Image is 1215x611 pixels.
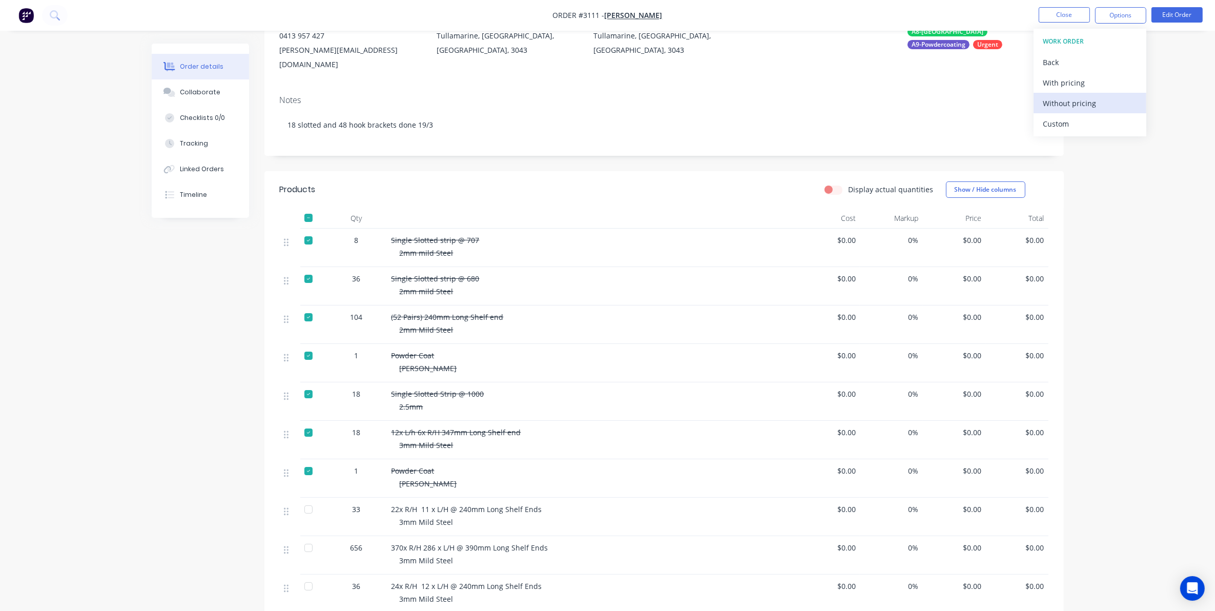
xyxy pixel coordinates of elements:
[849,184,934,195] label: Display actual quantities
[990,312,1044,322] span: $0.00
[946,181,1025,198] button: Show / Hide columns
[927,542,982,553] span: $0.00
[927,427,982,438] span: $0.00
[180,62,223,71] div: Order details
[180,139,208,148] div: Tracking
[864,504,919,515] span: 0%
[152,105,249,131] button: Checklists 0/0
[392,312,504,322] span: (52 Pairs) 240mm Long Shelf end
[864,542,919,553] span: 0%
[400,248,454,258] span: 2mm mild Steel
[392,427,521,437] span: 12x L/h 6x R/H 347mm Long Shelf end
[280,184,316,196] div: Products
[864,427,919,438] span: 0%
[351,312,363,322] span: 104
[927,273,982,284] span: $0.00
[923,208,986,229] div: Price
[990,542,1044,553] span: $0.00
[1034,93,1146,113] button: Without pricing
[990,350,1044,361] span: $0.00
[353,273,361,284] span: 36
[864,389,919,399] span: 0%
[593,14,734,57] div: [STREET_ADDRESS]Tullamarine, [GEOGRAPHIC_DATA], [GEOGRAPHIC_DATA], 3043
[1095,7,1146,24] button: Options
[1043,55,1137,70] div: Back
[152,182,249,208] button: Timeline
[1034,72,1146,93] button: With pricing
[355,235,359,246] span: 8
[908,27,987,36] div: A8-[GEOGRAPHIC_DATA]
[553,11,605,21] span: Order #3111 -
[437,29,577,57] div: Tullamarine, [GEOGRAPHIC_DATA], [GEOGRAPHIC_DATA], 3043
[152,131,249,156] button: Tracking
[1180,576,1205,601] div: Open Intercom Messenger
[908,40,970,49] div: A9-Powdercoating
[392,581,542,591] span: 24x R/H 12 x L/H @ 240mm Long Shelf Ends
[180,165,224,174] div: Linked Orders
[864,235,919,246] span: 0%
[801,581,856,592] span: $0.00
[152,79,249,105] button: Collaborate
[400,363,457,373] span: [PERSON_NAME]
[927,235,982,246] span: $0.00
[180,190,207,199] div: Timeline
[990,389,1044,399] span: $0.00
[392,351,435,360] span: Powder Coat
[392,274,480,283] span: Single Slotted strip @ 680
[18,8,34,23] img: Factory
[801,504,856,515] span: $0.00
[353,427,361,438] span: 18
[280,109,1048,140] div: 18 slotted and 48 hook brackets done 19/3
[1151,7,1203,23] button: Edit Order
[801,427,856,438] span: $0.00
[400,287,454,296] span: 2mm mild Steel
[801,389,856,399] span: $0.00
[180,88,220,97] div: Collaborate
[1043,116,1137,131] div: Custom
[326,208,387,229] div: Qty
[437,14,577,57] div: [STREET_ADDRESS]Tullamarine, [GEOGRAPHIC_DATA], [GEOGRAPHIC_DATA], 3043
[1043,75,1137,90] div: With pricing
[605,11,663,21] span: [PERSON_NAME]
[392,543,548,553] span: 370x R/H 286 x L/H @ 390mm Long Shelf Ends
[400,517,454,527] span: 3mm Mild Steel
[1034,52,1146,72] button: Back
[392,504,542,514] span: 22x R/H 11 x L/H @ 240mm Long Shelf Ends
[392,389,484,399] span: Single Slotted Strip @ 1000
[280,29,420,43] div: 0413 957 427
[864,312,919,322] span: 0%
[801,312,856,322] span: $0.00
[1043,35,1137,48] div: WORK ORDER
[927,581,982,592] span: $0.00
[797,208,860,229] div: Cost
[990,235,1044,246] span: $0.00
[864,273,919,284] span: 0%
[927,350,982,361] span: $0.00
[353,389,361,399] span: 18
[280,43,420,72] div: [PERSON_NAME][EMAIL_ADDRESS][DOMAIN_NAME]
[990,273,1044,284] span: $0.00
[400,402,423,412] span: 2.5mm
[353,581,361,592] span: 36
[801,542,856,553] span: $0.00
[392,466,435,476] span: Powder Coat
[864,581,919,592] span: 0%
[355,350,359,361] span: 1
[1043,96,1137,111] div: Without pricing
[990,504,1044,515] span: $0.00
[927,389,982,399] span: $0.00
[990,581,1044,592] span: $0.00
[152,54,249,79] button: Order details
[1034,113,1146,134] button: Custom
[985,208,1048,229] div: Total
[927,504,982,515] span: $0.00
[927,465,982,476] span: $0.00
[351,542,363,553] span: 656
[400,556,454,565] span: 3mm Mild Steel
[801,350,856,361] span: $0.00
[180,113,225,123] div: Checklists 0/0
[1039,7,1090,23] button: Close
[864,465,919,476] span: 0%
[400,594,454,604] span: 3mm Mild Steel
[927,312,982,322] span: $0.00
